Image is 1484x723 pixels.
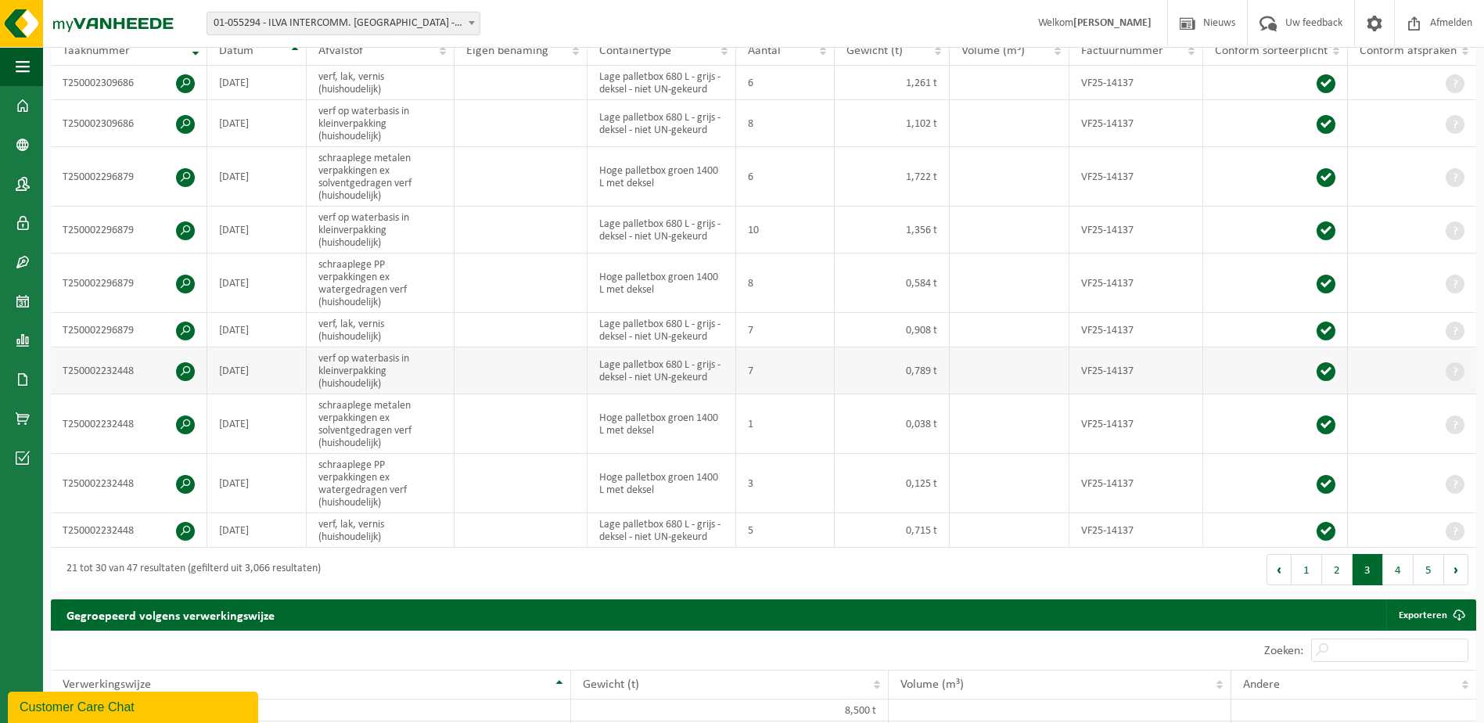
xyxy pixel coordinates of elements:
td: Hoge palletbox groen 1400 L met deksel [587,394,736,454]
td: Lage palletbox 680 L - grijs - deksel - niet UN-gekeurd [587,513,736,548]
span: Datum [219,45,253,57]
td: Lage palletbox 680 L - grijs - deksel - niet UN-gekeurd [587,313,736,347]
td: Lage palletbox 680 L - grijs - deksel - niet UN-gekeurd [587,207,736,254]
td: T250002296879 [51,313,207,347]
td: 8 [736,254,835,313]
button: 2 [1322,554,1353,585]
td: 1,261 t [835,66,950,100]
strong: [PERSON_NAME] [1073,17,1152,29]
span: Volume (m³) [961,45,1025,57]
td: VF25-14137 [1069,147,1203,207]
span: Factuurnummer [1081,45,1163,57]
span: Volume (m³) [900,678,964,691]
span: 01-055294 - ILVA INTERCOMM. EREMBODEGEM - EREMBODEGEM [207,13,480,34]
button: Previous [1267,554,1292,585]
td: Lage palletbox 680 L - grijs - deksel - niet UN-gekeurd [587,66,736,100]
span: Andere [1243,678,1280,691]
td: [DATE] [207,207,307,254]
td: 8 [736,100,835,147]
td: 0,715 t [835,513,950,548]
td: [DATE] [207,347,307,394]
td: Lage palletbox 680 L - grijs - deksel - niet UN-gekeurd [587,100,736,147]
td: Herraffineren [51,700,571,721]
td: VF25-14137 [1069,313,1203,347]
td: 3 [736,454,835,513]
td: [DATE] [207,454,307,513]
td: 7 [736,313,835,347]
td: 1,722 t [835,147,950,207]
h2: Gegroepeerd volgens verwerkingswijze [51,599,290,630]
span: Verwerkingswijze [63,678,151,691]
td: 7 [736,347,835,394]
td: verf, lak, vernis (huishoudelijk) [307,66,455,100]
td: 10 [736,207,835,254]
td: Hoge palletbox groen 1400 L met deksel [587,147,736,207]
td: verf op waterbasis in kleinverpakking (huishoudelijk) [307,100,455,147]
button: Next [1444,554,1468,585]
td: 5 [736,513,835,548]
span: 01-055294 - ILVA INTERCOMM. EREMBODEGEM - EREMBODEGEM [207,12,480,35]
td: verf op waterbasis in kleinverpakking (huishoudelijk) [307,347,455,394]
td: 0,789 t [835,347,950,394]
td: 0,125 t [835,454,950,513]
td: [DATE] [207,394,307,454]
td: Hoge palletbox groen 1400 L met deksel [587,254,736,313]
td: VF25-14137 [1069,394,1203,454]
td: 0,584 t [835,254,950,313]
td: T250002232448 [51,513,207,548]
td: schraaplege PP verpakkingen ex watergedragen verf (huishoudelijk) [307,254,455,313]
td: [DATE] [207,147,307,207]
td: T250002232448 [51,347,207,394]
td: Lage palletbox 680 L - grijs - deksel - niet UN-gekeurd [587,347,736,394]
td: VF25-14137 [1069,513,1203,548]
td: T250002296879 [51,207,207,254]
span: Eigen benaming [466,45,548,57]
span: Conform afspraken [1360,45,1457,57]
td: [DATE] [207,254,307,313]
td: VF25-14137 [1069,207,1203,254]
td: 1,102 t [835,100,950,147]
span: Aantal [748,45,781,57]
td: verf, lak, vernis (huishoudelijk) [307,513,455,548]
td: T250002309686 [51,100,207,147]
td: verf, lak, vernis (huishoudelijk) [307,313,455,347]
td: 1 [736,394,835,454]
td: verf op waterbasis in kleinverpakking (huishoudelijk) [307,207,455,254]
td: 8,500 t [571,700,889,721]
td: VF25-14137 [1069,66,1203,100]
td: T250002309686 [51,66,207,100]
span: Containertype [599,45,671,57]
td: [DATE] [207,313,307,347]
td: T250002296879 [51,147,207,207]
button: 4 [1383,554,1414,585]
span: Taaknummer [63,45,130,57]
td: 0,908 t [835,313,950,347]
td: T250002296879 [51,254,207,313]
td: [DATE] [207,513,307,548]
td: Hoge palletbox groen 1400 L met deksel [587,454,736,513]
td: T250002232448 [51,394,207,454]
td: schraaplege metalen verpakkingen ex solventgedragen verf (huishoudelijk) [307,147,455,207]
a: Exporteren [1386,599,1475,631]
span: Gewicht (t) [583,678,639,691]
td: VF25-14137 [1069,254,1203,313]
div: 21 tot 30 van 47 resultaten (gefilterd uit 3,066 resultaten) [59,556,321,584]
span: Conform sorteerplicht [1215,45,1328,57]
span: Afvalstof [318,45,363,57]
td: VF25-14137 [1069,347,1203,394]
td: [DATE] [207,100,307,147]
td: 0,038 t [835,394,950,454]
iframe: chat widget [8,689,261,723]
td: 6 [736,66,835,100]
td: schraaplege metalen verpakkingen ex solventgedragen verf (huishoudelijk) [307,394,455,454]
button: 1 [1292,554,1322,585]
td: VF25-14137 [1069,454,1203,513]
td: 6 [736,147,835,207]
span: Gewicht (t) [846,45,903,57]
button: 3 [1353,554,1383,585]
td: VF25-14137 [1069,100,1203,147]
td: [DATE] [207,66,307,100]
td: 1,356 t [835,207,950,254]
td: schraaplege PP verpakkingen ex watergedragen verf (huishoudelijk) [307,454,455,513]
